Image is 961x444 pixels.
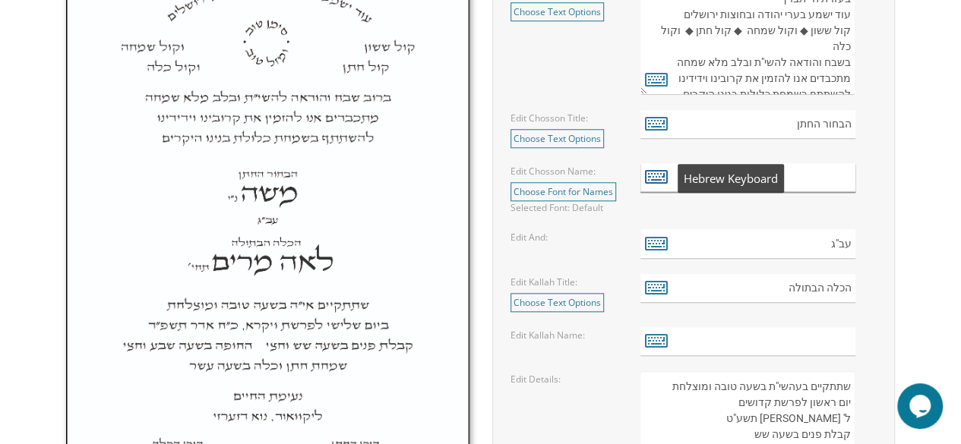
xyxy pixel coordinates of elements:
[511,373,561,386] label: Edit Details:
[511,276,577,288] label: Edit Kallah Title:
[897,383,946,429] iframe: chat widget
[511,182,616,201] a: Choose Font for Names
[511,201,617,214] div: Selected Font: Default
[511,165,596,178] label: Edit Chosson Name:
[511,129,604,148] a: Choose Text Options
[511,329,585,342] label: Edit Kallah Name:
[511,112,588,124] label: Edit Chosson Title:
[511,2,604,21] a: Choose Text Options
[511,231,548,244] label: Edit And:
[511,293,604,312] a: Choose Text Options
